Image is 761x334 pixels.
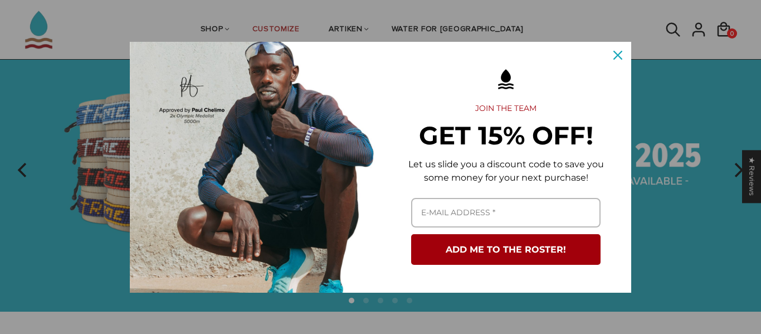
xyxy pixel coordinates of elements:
button: ADD ME TO THE ROSTER! [411,234,601,265]
h2: JOIN THE TEAM [398,104,613,114]
input: Email field [411,198,601,227]
p: Let us slide you a discount code to save you some money for your next purchase! [398,158,613,185]
button: Close [604,42,631,69]
svg: close icon [613,51,622,60]
strong: GET 15% OFF! [419,120,593,151]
